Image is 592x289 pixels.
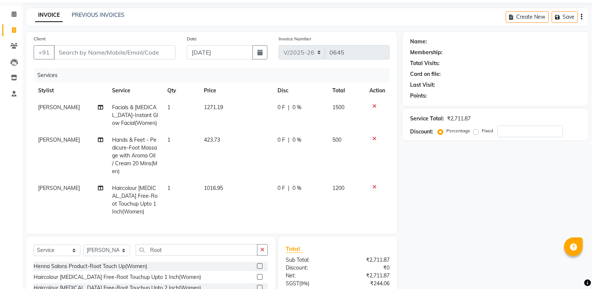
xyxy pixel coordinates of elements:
[482,127,493,134] label: Fixed
[365,82,390,99] th: Action
[35,9,63,22] a: INVOICE
[286,280,299,287] span: SGST
[410,49,443,56] div: Membership:
[410,115,444,123] div: Service Total:
[338,264,395,272] div: ₹0
[204,185,223,191] span: 1016.95
[273,82,328,99] th: Disc
[280,256,338,264] div: Sub Total:
[38,185,80,191] span: [PERSON_NAME]
[288,136,289,144] span: |
[446,127,470,134] label: Percentage
[34,36,46,42] label: Client
[332,104,344,111] span: 1500
[34,45,55,59] button: +91
[292,104,301,111] span: 0 %
[286,245,303,253] span: Total
[447,115,471,123] div: ₹2,711.87
[112,185,158,215] span: Haircolour [MEDICAL_DATA] Free-Root Touchup Upto 1 Inch(Women)
[280,280,338,288] div: ( )
[338,256,395,264] div: ₹2,711.87
[108,82,163,99] th: Service
[279,36,311,42] label: Invoice Number
[34,82,108,99] th: Stylist
[167,104,170,111] span: 1
[410,70,441,78] div: Card on file:
[34,68,395,82] div: Services
[410,59,440,67] div: Total Visits:
[410,81,435,89] div: Last Visit:
[34,262,147,270] div: Henna Salons Product-Root Touch Up(Women)
[301,280,308,286] span: 9%
[112,136,157,175] span: Hands & Feet - Pedicure-Foot Massage with Aroma Oil / Cream 20 Mins(Men)
[38,136,80,143] span: [PERSON_NAME]
[288,184,289,192] span: |
[280,264,338,272] div: Discount:
[328,82,365,99] th: Total
[332,185,344,191] span: 1200
[410,38,427,46] div: Name:
[292,136,301,144] span: 0 %
[292,184,301,192] span: 0 %
[280,272,338,280] div: Net:
[410,128,433,136] div: Discount:
[338,280,395,288] div: ₹244.06
[278,136,285,144] span: 0 F
[163,82,200,99] th: Qty
[187,36,197,42] label: Date
[204,104,223,111] span: 1271.19
[199,82,273,99] th: Price
[72,12,124,18] a: PREVIOUS INVOICES
[54,45,176,59] input: Search by Name/Mobile/Email/Code
[34,273,201,281] div: Haircolour [MEDICAL_DATA] Free-Root Touchup Upto 1 Inch(Women)
[506,11,549,23] button: Create New
[278,184,285,192] span: 0 F
[338,272,395,280] div: ₹2,711.87
[410,92,427,100] div: Points:
[204,136,220,143] span: 423.73
[112,104,158,126] span: Facials & [MEDICAL_DATA]-Instant Glow Facial(Women)
[288,104,289,111] span: |
[278,104,285,111] span: 0 F
[332,136,341,143] span: 500
[38,104,80,111] span: [PERSON_NAME]
[552,11,578,23] button: Save
[136,244,257,256] input: Search or Scan
[167,136,170,143] span: 1
[167,185,170,191] span: 1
